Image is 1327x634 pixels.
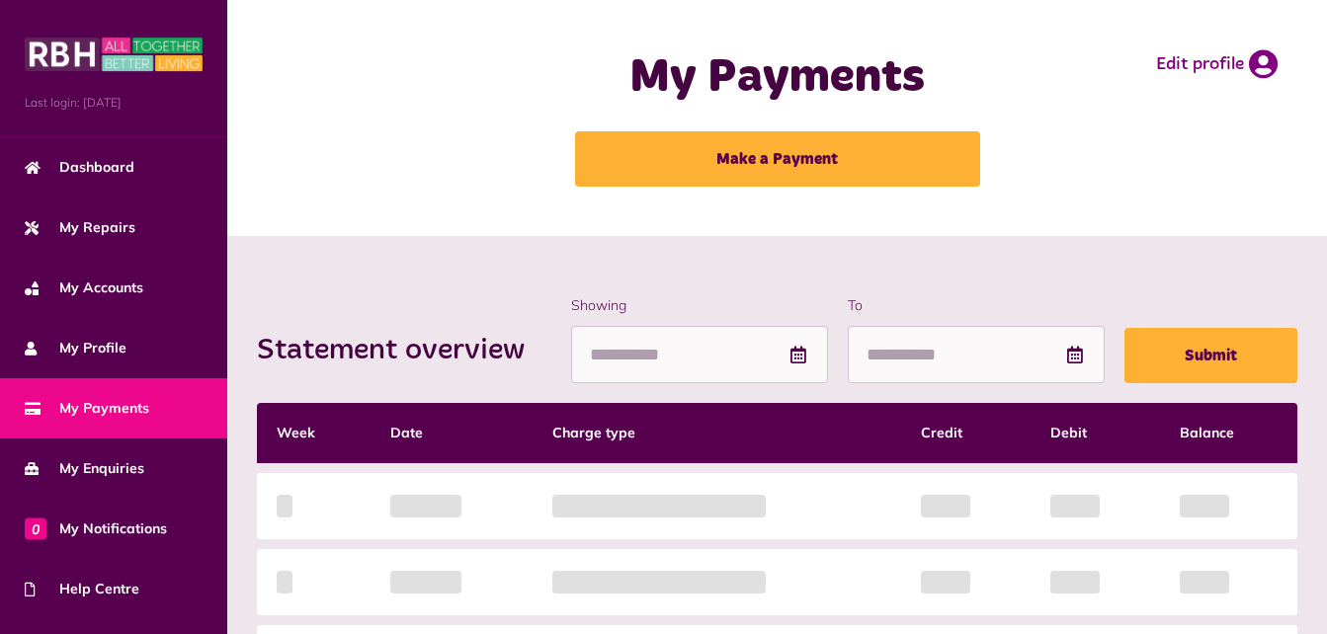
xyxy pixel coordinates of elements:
span: Help Centre [25,579,139,599]
span: My Notifications [25,518,167,539]
span: 0 [25,517,46,539]
span: My Profile [25,338,126,358]
span: Dashboard [25,157,134,178]
span: My Accounts [25,277,143,298]
a: Make a Payment [575,131,980,187]
span: Last login: [DATE] [25,94,203,112]
a: Edit profile [1156,49,1278,79]
span: My Payments [25,398,149,419]
span: My Repairs [25,217,135,238]
span: My Enquiries [25,458,144,479]
img: MyRBH [25,35,203,74]
h1: My Payments [522,49,1033,107]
